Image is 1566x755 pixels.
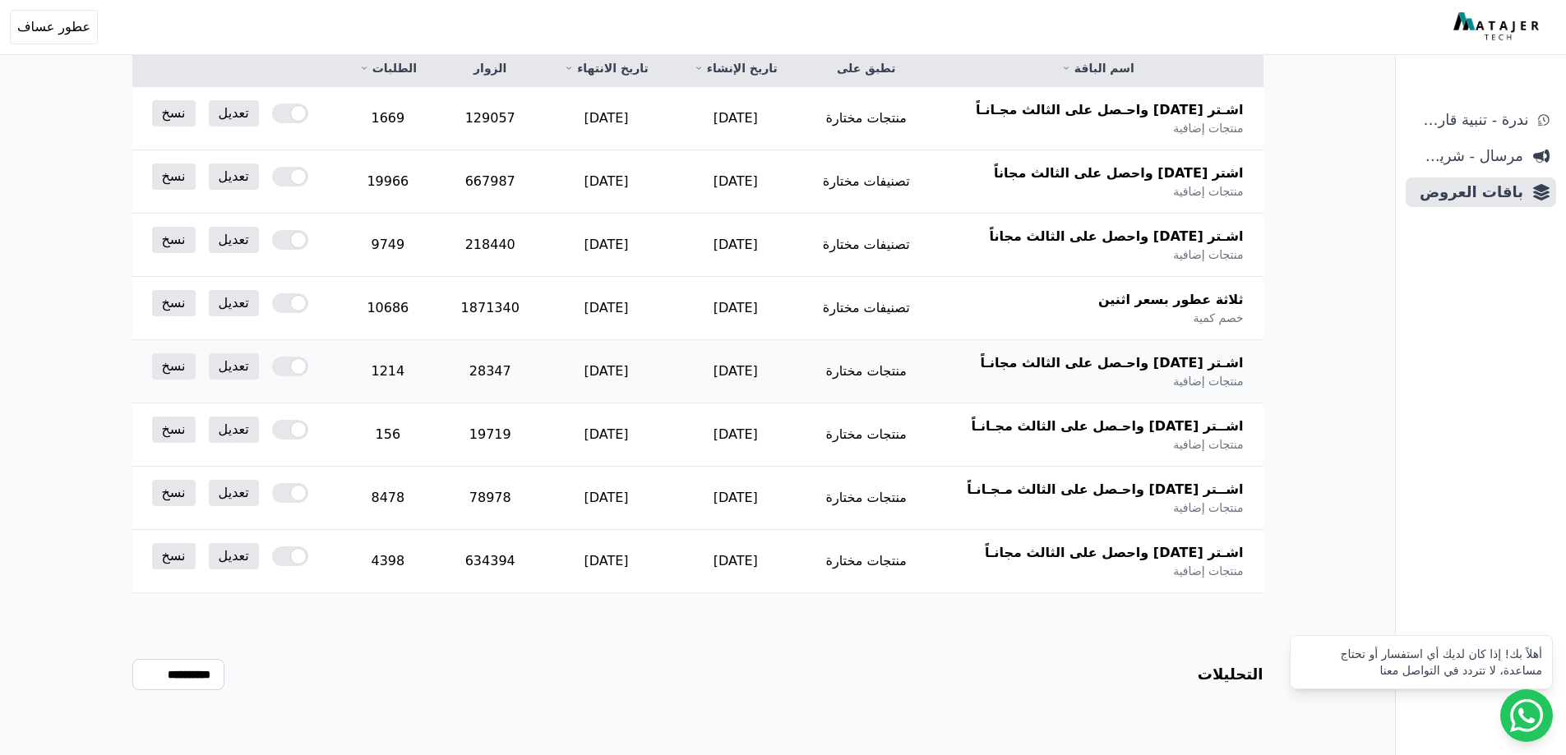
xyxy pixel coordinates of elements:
span: منتجات إضافية [1173,563,1243,579]
td: [DATE] [542,403,672,467]
span: اشـتر [DATE] واحـصل على الثالث مجـانـاً [976,100,1243,120]
span: منتجات إضافية [1173,436,1243,453]
span: عطور عساف [17,17,90,37]
td: 19966 [337,150,439,214]
span: اشـتر [DATE] واحصل على الثالث مجانـاً [985,543,1243,563]
a: تعديل [209,543,259,569]
td: [DATE] [542,214,672,277]
span: اشـتر [DATE] واحـصل على الثالث مجانـاً [981,353,1244,373]
td: [DATE] [671,87,800,150]
td: [DATE] [671,467,800,530]
td: 19719 [439,403,542,467]
td: [DATE] [671,150,800,214]
td: 1214 [337,340,439,403]
a: الطلبات [357,60,419,76]
a: اسم الباقة [952,60,1243,76]
td: 218440 [439,214,542,277]
span: منتجات إضافية [1173,183,1243,200]
td: 129057 [439,87,542,150]
a: نسخ [152,227,196,253]
td: 156 [337,403,439,467]
a: تعديل [209,290,259,316]
th: الزوار [439,50,542,87]
a: تعديل [209,163,259,190]
span: اشتر [DATE] واحصل على الثالث مجاناً [994,163,1244,183]
td: [DATE] [542,340,672,403]
span: ندرة - تنبية قارب علي النفاذ [1412,108,1528,131]
div: أهلاً بك! إذا كان لديك أي استفسار أو تحتاج مساعدة، لا تتردد في التواصل معنا [1300,646,1542,679]
a: نسخ [152,480,196,506]
a: نسخ [152,417,196,443]
td: [DATE] [542,150,672,214]
span: اشـتر [DATE] واحصل على الثالث مجاناً [989,227,1243,246]
td: 28347 [439,340,542,403]
a: نسخ [152,353,196,380]
td: 634394 [439,530,542,593]
span: خصم كمية [1193,310,1243,326]
td: 8478 [337,467,439,530]
th: تطبق على [800,50,932,87]
td: [DATE] [542,467,672,530]
span: منتجات إضافية [1173,246,1243,263]
a: نسخ [152,100,196,127]
td: [DATE] [671,403,800,467]
td: 1669 [337,87,439,150]
span: اشــتر [DATE] واحـصل على الثالث مجـانـاً [972,417,1244,436]
span: منتجات إضافية [1173,373,1243,389]
td: 667987 [439,150,542,214]
a: نسخ [152,543,196,569]
button: عطور عساف [10,10,98,44]
span: منتجات إضافية [1173,499,1243,516]
h3: التحليلات [1198,663,1263,686]
td: [DATE] [671,340,800,403]
td: [DATE] [542,87,672,150]
a: نسخ [152,290,196,316]
span: اشــتر [DATE] واحـصل على الثالث مـجـانـاً [967,480,1243,499]
img: MatajerTech Logo [1453,12,1543,42]
a: تعديل [209,417,259,443]
td: [DATE] [671,530,800,593]
td: [DATE] [542,530,672,593]
td: منتجات مختارة [800,87,932,150]
span: منتجات إضافية [1173,120,1243,136]
td: 78978 [439,467,542,530]
td: [DATE] [671,277,800,340]
a: تعديل [209,480,259,506]
a: تعديل [209,100,259,127]
span: باقات العروض [1412,181,1523,204]
a: تعديل [209,353,259,380]
td: 9749 [337,214,439,277]
span: ثلاثة عطور بسعر اثنين [1098,290,1244,310]
a: تاريخ الإنشاء [691,60,780,76]
td: [DATE] [542,277,672,340]
a: نسخ [152,163,196,190]
td: تصنيفات مختارة [800,150,932,214]
td: منتجات مختارة [800,530,932,593]
td: منتجات مختارة [800,467,932,530]
a: تعديل [209,227,259,253]
td: 4398 [337,530,439,593]
td: منتجات مختارة [800,403,932,467]
td: [DATE] [671,214,800,277]
a: تاريخ الانتهاء [561,60,652,76]
td: تصنيفات مختارة [800,214,932,277]
td: 10686 [337,277,439,340]
td: منتجات مختارة [800,340,932,403]
td: تصنيفات مختارة [800,277,932,340]
td: 1871340 [439,277,542,340]
span: مرسال - شريط دعاية [1412,145,1523,168]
